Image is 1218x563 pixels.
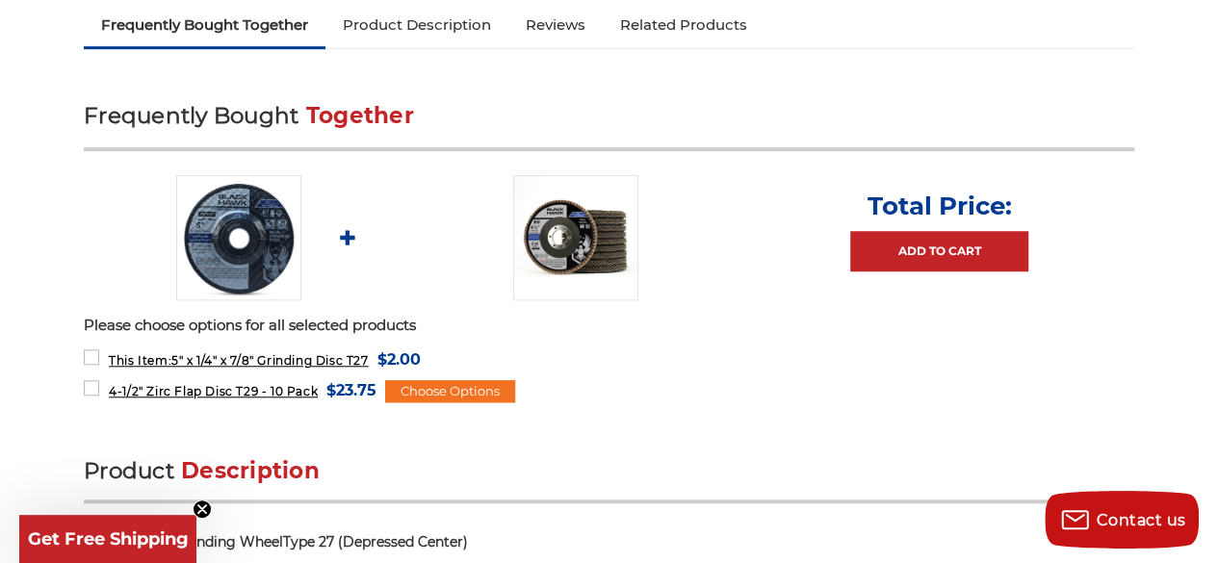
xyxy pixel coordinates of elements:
[385,380,515,403] div: Choose Options
[28,528,189,550] span: Get Free Shipping
[193,499,212,519] button: Close teaser
[84,4,325,46] a: Frequently Bought Together
[176,175,301,300] img: 5" x 1/4" x 7/8" Grinding Disc
[603,4,764,46] a: Related Products
[84,315,1134,337] p: Please choose options for all selected products
[867,191,1011,221] p: Total Price:
[850,231,1028,271] a: Add to Cart
[283,533,468,550] strong: Type 27 (Depressed Center)
[84,102,298,129] span: Frequently Bought
[84,457,174,484] span: Product
[109,353,171,368] strong: This Item:
[109,353,368,368] span: 5" x 1/4" x 7/8" Grinding Disc T27
[19,515,196,563] div: Get Free ShippingClose teaser
[1097,511,1186,529] span: Contact us
[508,4,603,46] a: Reviews
[325,4,508,46] a: Product Description
[377,346,421,372] span: $2.00
[1045,491,1199,549] button: Contact us
[181,457,320,484] span: Description
[109,384,318,398] span: 4-1/2" Zirc Flap Disc T29 - 10 Pack
[326,377,376,403] span: $23.75
[306,102,414,129] span: Together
